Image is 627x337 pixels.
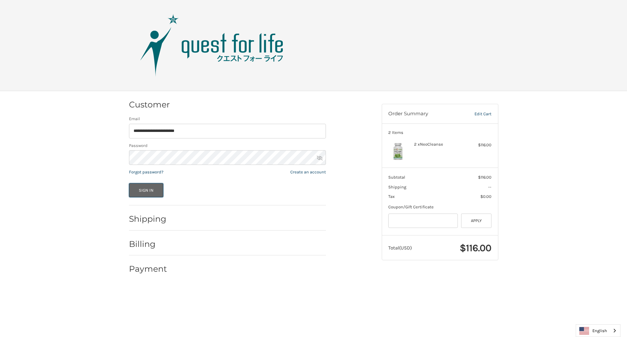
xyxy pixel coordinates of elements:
h2: Billing [129,239,167,249]
label: Password [129,142,326,149]
img: Quest Group [130,13,294,78]
a: Edit Cart [461,111,491,117]
div: Language [576,324,620,337]
a: Create an account [290,169,326,174]
h4: 2 x NeoCleanse [414,142,464,147]
span: -- [488,185,491,189]
span: Tax [388,194,395,199]
h2: Payment [129,264,167,274]
h2: Shipping [129,214,167,224]
span: Total (USD) [388,245,412,251]
a: Forgot password? [129,169,163,174]
button: Sign In [129,183,164,197]
button: Apply [461,214,492,228]
span: $0.00 [480,194,491,199]
h3: 2 Items [388,130,491,135]
a: English [576,325,620,337]
span: Subtotal [388,175,405,180]
input: Gift Certificate or Coupon Code [388,214,458,228]
h2: Customer [129,100,170,110]
span: Shipping [388,185,406,189]
h3: Order Summary [388,111,461,117]
div: Coupon/Gift Certificate [388,204,491,210]
aside: Language selected: English [576,324,620,337]
label: Email [129,116,326,122]
div: $116.00 [466,142,491,148]
span: $116.00 [460,242,491,254]
span: $116.00 [478,175,491,180]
